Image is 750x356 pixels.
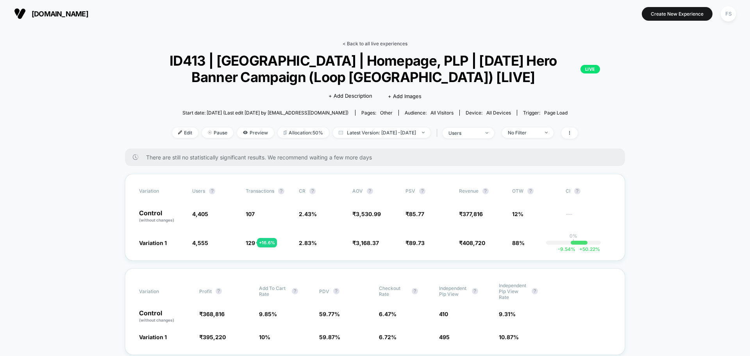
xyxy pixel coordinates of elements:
[343,41,407,47] a: < Back to all live experiences
[380,110,393,116] span: other
[172,127,198,138] span: Edit
[512,188,555,194] span: OTW
[379,285,408,297] span: Checkout Rate
[182,110,348,116] span: Start date: [DATE] (Last edit [DATE] by [EMAIL_ADDRESS][DOMAIN_NAME])
[199,311,225,317] span: ₹
[284,131,287,135] img: rebalance
[259,311,277,317] span: 9.85 %
[718,6,738,22] button: FS
[178,131,182,134] img: edit
[462,211,483,217] span: 377,816
[32,10,88,18] span: [DOMAIN_NAME]
[199,334,226,340] span: ₹
[319,334,340,340] span: 59.87 %
[409,211,424,217] span: 85.77
[379,334,396,340] span: 6.72 %
[246,188,274,194] span: Transactions
[199,288,212,294] span: Profit
[419,188,425,194] button: ?
[192,188,205,194] span: users
[278,188,284,194] button: ?
[422,132,425,133] img: end
[459,188,479,194] span: Revenue
[329,92,372,100] span: + Add Description
[558,246,575,252] span: -9.54 %
[472,288,478,294] button: ?
[405,240,425,246] span: ₹
[545,132,548,133] img: end
[580,65,600,73] p: LIVE
[434,127,443,139] span: |
[430,110,454,116] span: All Visitors
[448,130,480,136] div: users
[309,188,316,194] button: ?
[439,285,468,297] span: Independent Plp View
[150,52,600,85] span: ID413 | [GEOGRAPHIC_DATA] | Homepage, PLP | [DATE] Hero Banner Campaign (Loop [GEOGRAPHIC_DATA]) ...
[139,210,184,223] p: Control
[532,288,538,294] button: ?
[278,127,329,138] span: Allocation: 50%
[246,211,255,217] span: 107
[246,240,255,246] span: 129
[299,188,305,194] span: CR
[459,240,485,246] span: ₹
[352,211,381,217] span: ₹
[575,246,600,252] span: 50.22 %
[379,311,396,317] span: 6.47 %
[405,110,454,116] div: Audience:
[259,285,288,297] span: Add To Cart Rate
[139,283,182,300] span: Variation
[512,240,525,246] span: 88%
[574,188,580,194] button: ?
[405,211,424,217] span: ₹
[412,288,418,294] button: ?
[14,8,26,20] img: Visually logo
[361,110,393,116] div: Pages:
[439,334,450,340] span: 495
[203,334,226,340] span: 395,220
[319,288,329,294] span: PDV
[462,240,485,246] span: 408,720
[721,6,736,21] div: FS
[237,127,274,138] span: Preview
[499,283,528,300] span: Independent Plp View Rate
[523,110,568,116] div: Trigger:
[12,7,91,20] button: [DOMAIN_NAME]
[139,334,167,340] span: Variation 1
[319,311,340,317] span: 59.77 %
[352,188,363,194] span: AOV
[570,233,577,239] p: 0%
[573,239,574,245] p: |
[439,311,448,317] span: 410
[203,311,225,317] span: 368,816
[356,211,381,217] span: 3,530.99
[499,334,519,340] span: 10.87 %
[209,188,215,194] button: ?
[292,288,298,294] button: ?
[208,131,212,134] img: end
[512,211,523,217] span: 12%
[508,130,539,136] div: No Filter
[405,188,415,194] span: PSV
[202,127,233,138] span: Pause
[367,188,373,194] button: ?
[299,240,317,246] span: 2.83 %
[259,334,270,340] span: 10 %
[544,110,568,116] span: Page Load
[139,318,174,322] span: (without changes)
[388,93,421,99] span: + Add Images
[527,188,534,194] button: ?
[486,110,511,116] span: all devices
[333,288,339,294] button: ?
[566,212,611,223] span: ---
[139,310,191,323] p: Control
[257,238,277,247] div: + 16.6 %
[459,211,483,217] span: ₹
[459,110,517,116] span: Device:
[486,132,488,134] img: end
[339,131,343,134] img: calendar
[139,218,174,222] span: (without changes)
[579,246,582,252] span: +
[192,211,208,217] span: 4,405
[409,240,425,246] span: 89.73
